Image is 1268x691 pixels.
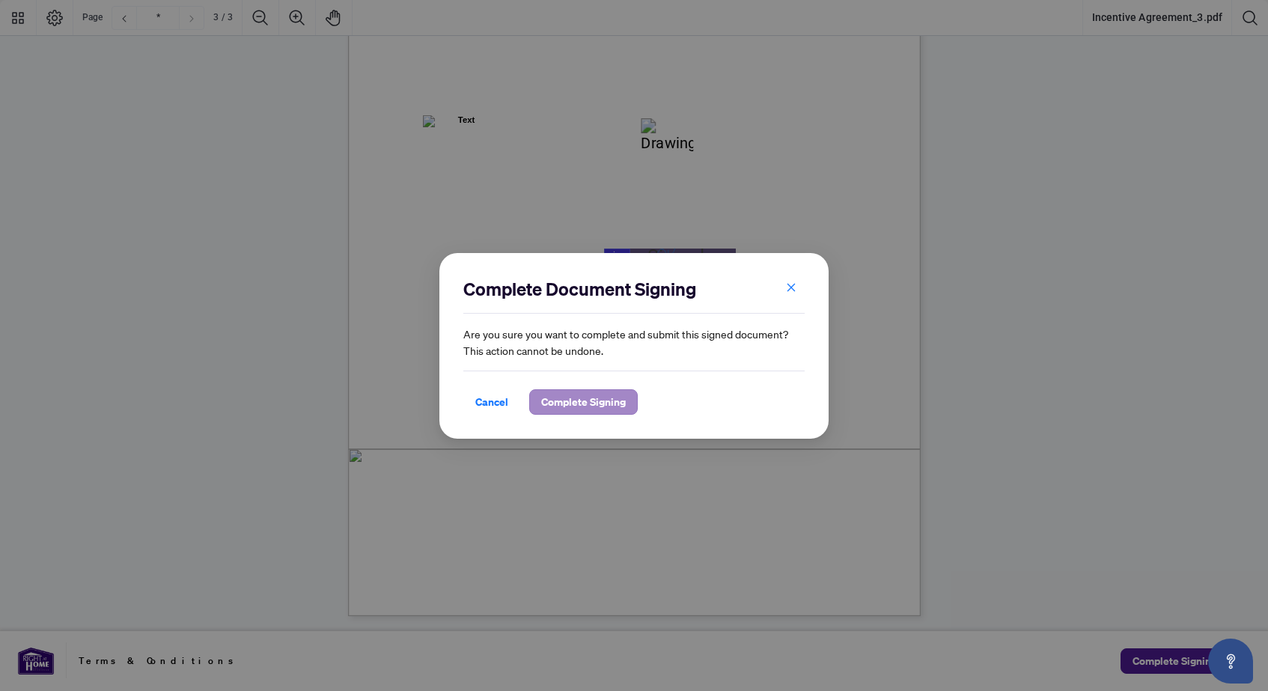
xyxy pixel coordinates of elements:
[463,277,805,301] h2: Complete Document Signing
[463,389,520,415] button: Cancel
[786,282,796,293] span: close
[1208,639,1253,684] button: Open asap
[541,390,626,414] span: Complete Signing
[529,389,638,415] button: Complete Signing
[475,390,508,414] span: Cancel
[463,277,805,415] div: Are you sure you want to complete and submit this signed document? This action cannot be undone.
